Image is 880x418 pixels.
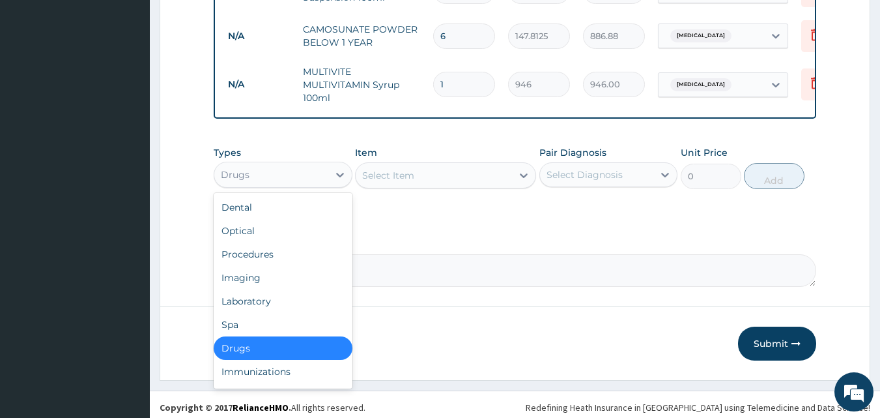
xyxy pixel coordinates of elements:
[221,24,296,48] td: N/A
[355,146,377,159] label: Item
[221,72,296,97] td: N/A
[214,266,352,290] div: Imaging
[214,336,352,360] div: Drugs
[738,327,816,361] button: Submit
[214,383,352,407] div: Others
[76,126,180,258] span: We're online!
[214,7,245,38] div: Minimize live chat window
[214,236,817,247] label: Comment
[214,313,352,336] div: Spa
[233,402,289,413] a: RelianceHMO
[362,169,414,182] div: Select Item
[214,243,352,266] div: Procedures
[296,16,427,55] td: CAMOSUNATE POWDER BELOW 1 YEAR
[214,196,352,219] div: Dental
[296,59,427,111] td: MULTIVITE MULTIVITAMIN Syrup 100ml
[214,290,352,313] div: Laboratory
[670,29,731,42] span: [MEDICAL_DATA]
[681,146,728,159] label: Unit Price
[221,168,249,181] div: Drugs
[7,279,248,325] textarea: Type your message and hit 'Enter'
[546,168,623,181] div: Select Diagnosis
[214,360,352,383] div: Immunizations
[539,146,606,159] label: Pair Diagnosis
[24,65,53,98] img: d_794563401_company_1708531726252_794563401
[160,402,291,413] strong: Copyright © 2017 .
[68,73,219,90] div: Chat with us now
[670,78,731,91] span: [MEDICAL_DATA]
[744,163,804,189] button: Add
[214,219,352,243] div: Optical
[214,147,241,158] label: Types
[526,401,870,414] div: Redefining Heath Insurance in [GEOGRAPHIC_DATA] using Telemedicine and Data Science!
